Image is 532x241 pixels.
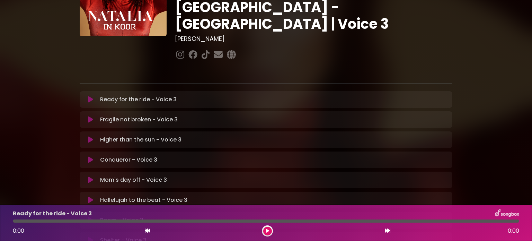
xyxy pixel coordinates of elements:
p: Mom's day off - Voice 3 [100,176,167,184]
p: Ready for the ride - Voice 3 [100,95,177,104]
p: Conqueror - Voice 3 [100,156,157,164]
p: Fragile not broken - Voice 3 [100,115,178,124]
p: Ready for the ride - Voice 3 [13,209,92,218]
p: Hallelujah to the beat - Voice 3 [100,196,187,204]
span: 0:00 [508,227,519,235]
p: Higher than the sun - Voice 3 [100,136,181,144]
img: songbox-logo-white.png [495,209,519,218]
h3: [PERSON_NAME] [175,35,452,43]
span: 0:00 [13,227,24,235]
